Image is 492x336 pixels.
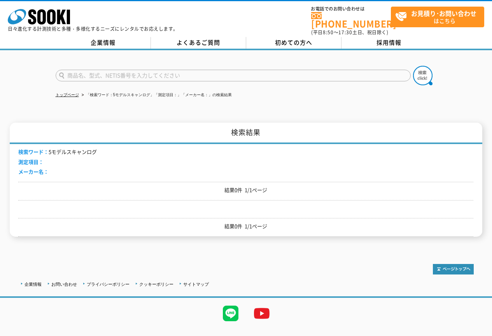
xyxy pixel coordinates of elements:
[56,93,79,97] a: トップページ
[151,37,246,49] a: よくあるご質問
[87,282,130,287] a: プライバシーポリシー
[323,29,334,36] span: 8:50
[51,282,77,287] a: お問い合わせ
[18,168,49,175] span: メーカー名：
[275,38,312,47] span: 初めての方へ
[311,29,388,36] span: (平日 ～ 土日、祝日除く)
[311,7,391,11] span: お電話でのお問い合わせは
[215,298,246,329] img: LINE
[18,148,97,156] li: 5モデルスキャンログ
[25,282,42,287] a: 企業情報
[18,186,473,194] p: 結果0件 1/1ページ
[8,26,178,31] p: 日々進化する計測技術と多種・多様化するニーズにレンタルでお応えします。
[56,37,151,49] a: 企業情報
[311,12,391,28] a: [PHONE_NUMBER]
[56,70,411,81] input: 商品名、型式、NETIS番号を入力してください
[80,91,232,99] li: 「検索ワード：5モデルスキャンログ」「測定項目：」「メーカー名：」の検索結果
[18,222,473,230] p: 結果0件 1/1ページ
[18,158,44,165] span: 測定項目：
[246,37,341,49] a: 初めての方へ
[139,282,173,287] a: クッキーポリシー
[246,298,277,329] img: YouTube
[338,29,352,36] span: 17:30
[395,7,484,26] span: はこちら
[183,282,209,287] a: サイトマップ
[341,37,437,49] a: 採用情報
[433,264,474,274] img: トップページへ
[18,148,49,155] span: 検索ワード：
[10,123,482,144] h1: 検索結果
[411,9,476,18] strong: お見積り･お問い合わせ
[391,7,484,27] a: お見積り･お問い合わせはこちら
[413,66,432,85] img: btn_search.png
